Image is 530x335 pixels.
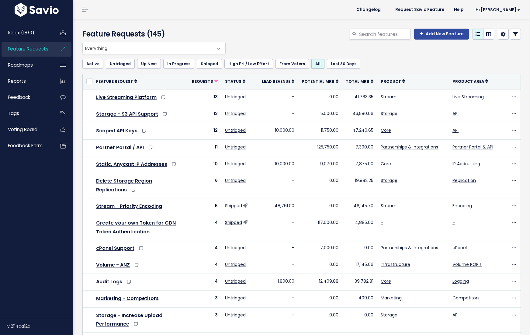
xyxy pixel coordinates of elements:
[452,161,480,167] a: IP Addressing
[452,177,476,183] a: Replication
[2,26,50,40] a: Inbox (18/0)
[192,78,218,84] a: Requests
[163,59,194,69] a: In Progress
[298,307,342,333] td: 0.00
[298,274,342,291] td: 12,409.88
[381,177,397,183] a: Storage
[381,144,438,150] a: Partnerships & Integrations
[381,203,397,209] a: Stream
[476,8,520,12] span: Hi [PERSON_NAME]
[225,219,242,225] a: Shipped
[452,261,482,267] a: Volume POP's
[225,78,245,84] a: Status
[258,106,298,123] td: -
[96,278,122,285] a: Audit Logs
[96,203,162,210] a: Stream - Priority Encoding
[96,161,167,168] a: Static, Anycast IP Addresses
[452,295,480,301] a: Competitors
[225,295,246,301] a: Untriaged
[298,173,342,198] td: 0.00
[356,8,381,12] span: Changelog
[449,5,468,14] a: Help
[225,110,246,117] a: Untriaged
[82,29,223,40] h4: Feature Requests (145)
[262,78,294,84] a: Lead Revenue
[258,274,298,291] td: 1,800.00
[342,156,377,173] td: 7,875.00
[327,59,360,69] a: Last 30 Days
[2,139,50,153] a: Feedback form
[342,307,377,333] td: 0.00
[381,312,397,318] a: Storage
[342,173,377,198] td: 19,882.25
[188,156,221,173] td: 10
[452,312,459,318] a: API
[7,318,73,334] div: v.2114ca12a
[225,144,246,150] a: Untriaged
[452,127,459,133] a: API
[8,46,48,52] span: Feature Requests
[96,110,158,117] a: Storage - S3 API Support
[381,295,402,301] a: Marketing
[188,274,221,291] td: 4
[96,245,134,252] a: cPanel Support
[258,257,298,274] td: -
[342,240,377,257] td: 0.00
[96,78,137,84] a: Feature Request
[2,74,50,88] a: Reports
[83,42,213,54] span: Everything
[346,78,373,84] a: Total MRR
[225,312,246,318] a: Untriaged
[298,215,342,240] td: 117,000.00
[188,240,221,257] td: 4
[311,59,324,69] a: All
[381,219,383,225] a: -
[390,5,449,14] a: Request Savio Feature
[188,140,221,156] td: 11
[262,79,290,84] span: Lead Revenue
[137,59,161,69] a: Up Next
[381,278,391,284] a: Core
[82,59,521,69] ul: Filter feature requests
[298,89,342,106] td: 0.00
[2,106,50,120] a: Tags
[225,127,246,133] a: Untriaged
[452,110,459,117] a: API
[381,110,397,117] a: Storage
[302,79,334,84] span: Potential MRR
[8,78,26,84] span: Reports
[8,94,30,100] span: Feedback
[225,245,246,251] a: Untriaged
[82,42,226,54] span: Everything
[381,261,410,267] a: Infrastructure
[225,161,246,167] a: Untriaged
[381,94,397,100] a: Stream
[188,123,221,139] td: 12
[188,307,221,333] td: 3
[298,198,342,215] td: 0.00
[197,59,222,69] a: Shipped
[258,240,298,257] td: -
[342,257,377,274] td: 17,145.06
[452,79,484,84] span: Product Area
[96,219,176,235] a: Create your own Token for CDN Token Authentication
[298,156,342,173] td: 9,070.00
[342,106,377,123] td: 43,580.06
[381,79,401,84] span: Product
[381,245,438,251] a: Partnerships & Integrations
[8,126,37,133] span: Voting Board
[381,78,405,84] a: Product
[342,274,377,291] td: 39,782.81
[452,144,493,150] a: Partner Portal & API
[225,94,246,100] a: Untriaged
[342,198,377,215] td: 46,145.70
[2,42,50,56] a: Feature Requests
[188,89,221,106] td: 13
[8,142,43,149] span: Feedback form
[258,215,298,240] td: -
[224,59,273,69] a: High Pri / Low Effort
[452,203,472,209] a: Encoding
[96,177,152,193] a: Delete Storage Region Replications
[96,144,144,151] a: Partner Portal / API
[225,177,246,183] a: Untriaged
